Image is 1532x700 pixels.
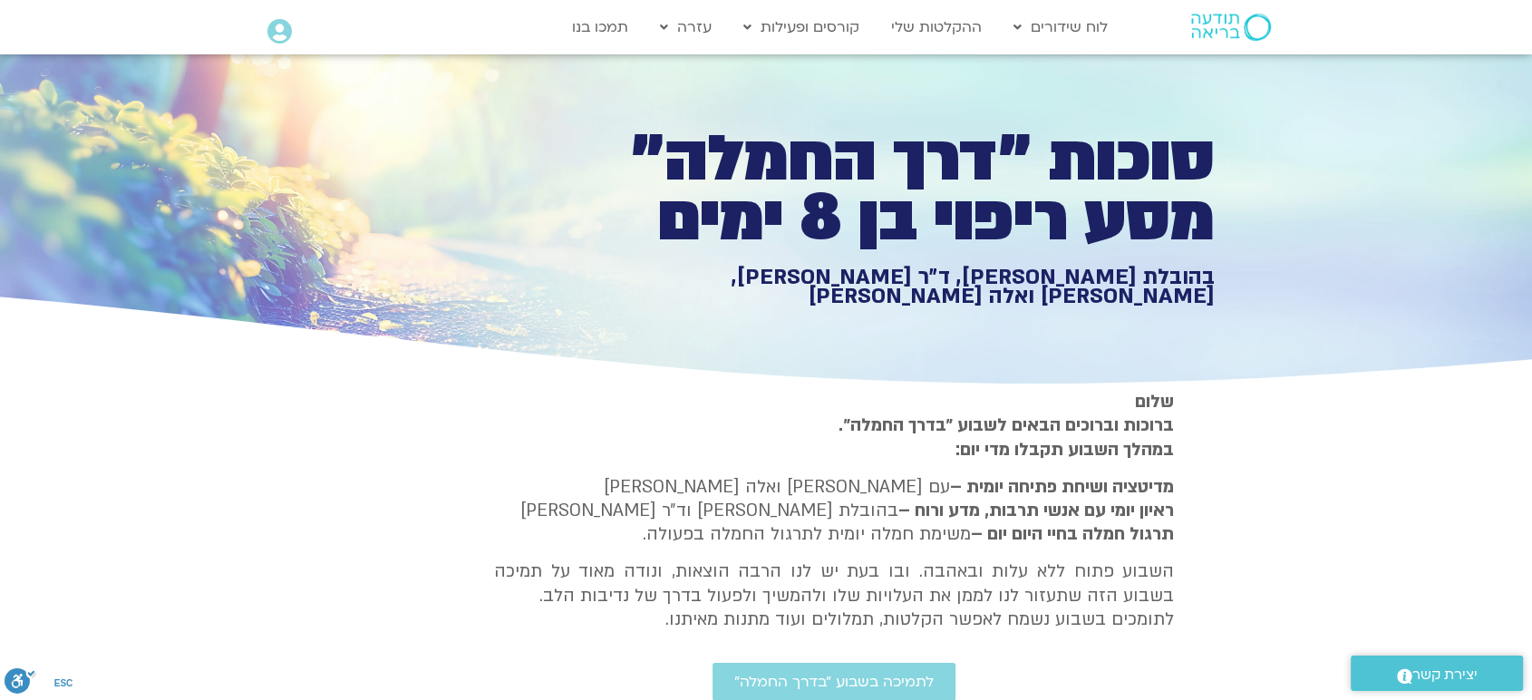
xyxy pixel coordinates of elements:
a: תמכו בנו [563,10,637,44]
strong: ברוכות וברוכים הבאים לשבוע ״בדרך החמלה״. במהלך השבוע תקבלו מדי יום: [839,413,1174,461]
span: יצירת קשר [1412,663,1478,687]
b: ראיון יומי עם אנשי תרבות, מדע ורוח – [898,499,1174,522]
a: עזרה [651,10,721,44]
h1: בהובלת [PERSON_NAME], ד״ר [PERSON_NAME], [PERSON_NAME] ואלה [PERSON_NAME] [587,267,1215,306]
p: עם [PERSON_NAME] ואלה [PERSON_NAME] בהובלת [PERSON_NAME] וד״ר [PERSON_NAME] משימת חמלה יומית לתרג... [494,475,1174,547]
p: השבוע פתוח ללא עלות ובאהבה. ובו בעת יש לנו הרבה הוצאות, ונודה מאוד על תמיכה בשבוע הזה שתעזור לנו ... [494,559,1174,631]
a: ההקלטות שלי [882,10,991,44]
a: קורסים ופעילות [734,10,868,44]
h1: סוכות ״דרך החמלה״ מסע ריפוי בן 8 ימים [587,130,1215,248]
span: לתמיכה בשבוע ״בדרך החמלה״ [734,674,934,690]
a: לוח שידורים [1004,10,1117,44]
b: תרגול חמלה בחיי היום יום – [971,522,1174,546]
strong: שלום [1135,390,1174,413]
a: יצירת קשר [1351,656,1523,691]
img: תודעה בריאה [1191,14,1271,41]
strong: מדיטציה ושיחת פתיחה יומית – [950,475,1174,499]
